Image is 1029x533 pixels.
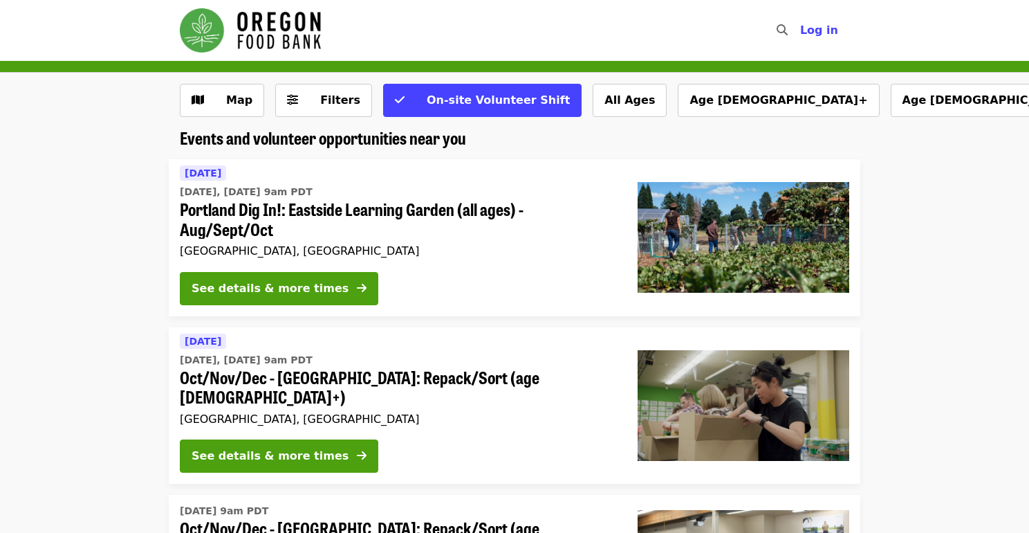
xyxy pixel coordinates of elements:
span: Map [226,93,252,107]
button: All Ages [593,84,667,117]
span: On-site Volunteer Shift [427,93,570,107]
i: search icon [777,24,788,37]
span: Events and volunteer opportunities near you [180,125,466,150]
button: Log in [789,17,849,44]
div: [GEOGRAPHIC_DATA], [GEOGRAPHIC_DATA] [180,413,615,426]
div: [GEOGRAPHIC_DATA], [GEOGRAPHIC_DATA] [180,244,615,258]
button: See details & more times [180,440,378,473]
time: [DATE], [DATE] 9am PDT [180,185,313,199]
span: Log in [800,24,838,37]
time: [DATE], [DATE] 9am PDT [180,353,313,368]
time: [DATE] 9am PDT [180,504,268,518]
span: Filters [320,93,360,107]
i: arrow-right icon [357,449,367,462]
i: check icon [395,93,405,107]
input: Search [796,14,807,47]
span: Oct/Nov/Dec - [GEOGRAPHIC_DATA]: Repack/Sort (age [DEMOGRAPHIC_DATA]+) [180,368,615,408]
i: map icon [192,93,204,107]
span: [DATE] [185,168,221,179]
button: Age [DEMOGRAPHIC_DATA]+ [678,84,879,117]
button: On-site Volunteer Shift [383,84,582,117]
img: Oct/Nov/Dec - Portland: Repack/Sort (age 8+) organized by Oregon Food Bank [638,350,849,461]
span: Portland Dig In!: Eastside Learning Garden (all ages) - Aug/Sept/Oct [180,199,615,240]
div: See details & more times [192,280,349,297]
a: See details for "Oct/Nov/Dec - Portland: Repack/Sort (age 8+)" [169,327,860,485]
i: arrow-right icon [357,282,367,295]
div: See details & more times [192,448,349,464]
span: [DATE] [185,336,221,347]
a: See details for "Portland Dig In!: Eastside Learning Garden (all ages) - Aug/Sept/Oct" [169,159,860,316]
button: Filters (0 selected) [275,84,372,117]
button: Show map view [180,84,264,117]
button: See details & more times [180,272,378,305]
img: Oregon Food Bank - Home [180,8,321,53]
img: Portland Dig In!: Eastside Learning Garden (all ages) - Aug/Sept/Oct organized by Oregon Food Bank [638,182,849,293]
i: sliders-h icon [287,93,298,107]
